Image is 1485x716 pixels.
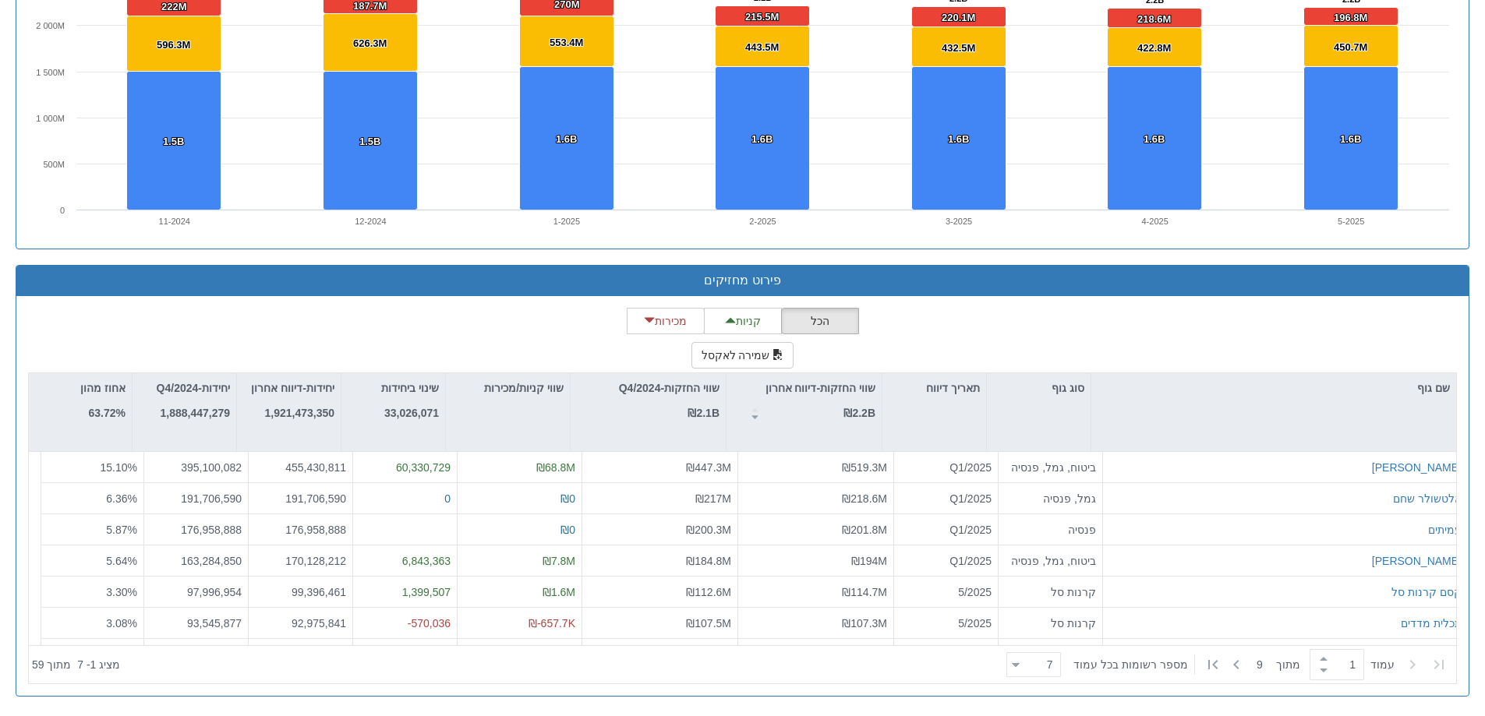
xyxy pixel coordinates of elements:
div: 1,399,507 [359,584,451,599]
tspan: 443.5M [745,41,779,53]
tspan: 626.3M [353,37,387,49]
button: הכל [781,308,859,334]
div: פנסיה [1005,521,1096,537]
button: קסם קרנות סל [1391,584,1462,599]
span: ₪200.3M [686,523,731,535]
div: 97,996,954 [150,584,242,599]
tspan: 1.6B [1144,133,1165,145]
tspan: 1.6B [1340,133,1361,145]
tspan: 596.3M [157,39,190,51]
span: ₪112.6M [686,585,731,598]
span: ₪68.8M [536,461,575,474]
tspan: 422.8M [1137,42,1171,54]
span: ₪114.7M [842,585,887,598]
span: ₪519.3M [842,461,887,474]
tspan: 215.5M [745,11,779,23]
text: 11-2024 [159,217,190,226]
strong: 1,888,447,279 [160,407,230,419]
span: ₪107.3M [842,616,887,629]
span: ₪447.3M [686,461,731,474]
div: [PERSON_NAME] [1372,460,1462,475]
tspan: 218.6M [1137,13,1171,25]
strong: 1,921,473,350 [264,407,334,419]
div: 3.08 % [48,615,137,630]
text: 12-2024 [355,217,386,226]
span: ‏עמוד [1370,657,1395,672]
h3: פירוט מחזיקים [28,273,1457,287]
div: תאריך דיווח [882,373,986,403]
strong: ₪2.1B [688,407,720,419]
strong: ₪2.2B [843,407,875,419]
div: Q1/2025 [900,490,992,506]
div: 5.64 % [48,552,137,568]
div: 99,396,461 [255,584,346,599]
span: ₪-657.7K [529,616,575,629]
span: ₪184.8M [686,554,731,566]
tspan: 432.5M [942,42,975,54]
tspan: 1.6B [948,133,969,145]
button: [PERSON_NAME] [1372,552,1462,568]
tspan: 1.6B [751,133,773,145]
span: ₪201.8M [842,523,887,535]
div: 5.87 % [48,521,137,537]
div: Q1/2025 [900,552,992,568]
span: ₪0 [560,492,575,504]
button: קניות [704,308,782,334]
tspan: 220.1M [942,12,975,23]
strong: 63.72% [89,407,126,419]
tspan: 1.6B [556,133,577,145]
text: 2-2025 [749,217,776,226]
div: -570,036 [359,615,451,630]
div: גמל, פנסיה [1005,490,1096,506]
button: עמיתים [1428,521,1462,537]
text: 3-2025 [946,217,972,226]
div: 191,706,590 [255,490,346,506]
div: תכלית מדדים [1401,615,1462,630]
tspan: 1 000M [36,114,65,123]
div: 163,284,850 [150,552,242,568]
span: ₪0 [560,523,575,535]
button: מכירות [627,308,705,334]
tspan: 1.5B [359,136,380,147]
div: קרנות סל [1005,615,1096,630]
text: 1-2025 [553,217,580,226]
div: 176,958,888 [255,521,346,537]
div: שווי קניות/מכירות [446,373,570,403]
text: 5-2025 [1338,217,1364,226]
button: אלטשולר שחם [1393,490,1462,506]
div: 6.36 % [48,490,137,506]
div: קרנות סל [1005,584,1096,599]
p: שינוי ביחידות [381,379,439,397]
tspan: 1 500M [36,68,65,77]
span: ₪1.6M [543,585,575,598]
p: שווי החזקות-Q4/2024 [619,379,720,397]
div: ביטוח, גמל, פנסיה [1005,460,1096,475]
div: ‏ מתוך [1000,647,1453,682]
p: אחוז מהון [80,379,126,397]
div: 0 [359,490,451,506]
div: 60,330,729 [359,460,451,475]
tspan: 196.8M [1334,12,1367,23]
div: 176,958,888 [150,521,242,537]
div: 170,128,212 [255,552,346,568]
div: 6,843,363 [359,552,451,568]
div: Q1/2025 [900,460,992,475]
span: ₪7.8M [543,554,575,566]
div: 191,706,590 [150,490,242,506]
div: 5/2025 [900,615,992,630]
button: שמירה לאקסל [691,342,794,369]
text: 0 [60,206,65,215]
tspan: 222M [161,1,187,12]
div: סוג גוף [987,373,1091,403]
text: 500M [43,160,65,169]
span: ₪218.6M [842,492,887,504]
div: ‏מציג 1 - 7 ‏ מתוך 59 [32,647,120,682]
p: יחידות-Q4/2024 [157,379,230,397]
tspan: 450.7M [1334,41,1367,53]
span: 9 [1257,657,1276,672]
tspan: 2 000M [36,21,65,30]
div: 395,100,082 [150,460,242,475]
